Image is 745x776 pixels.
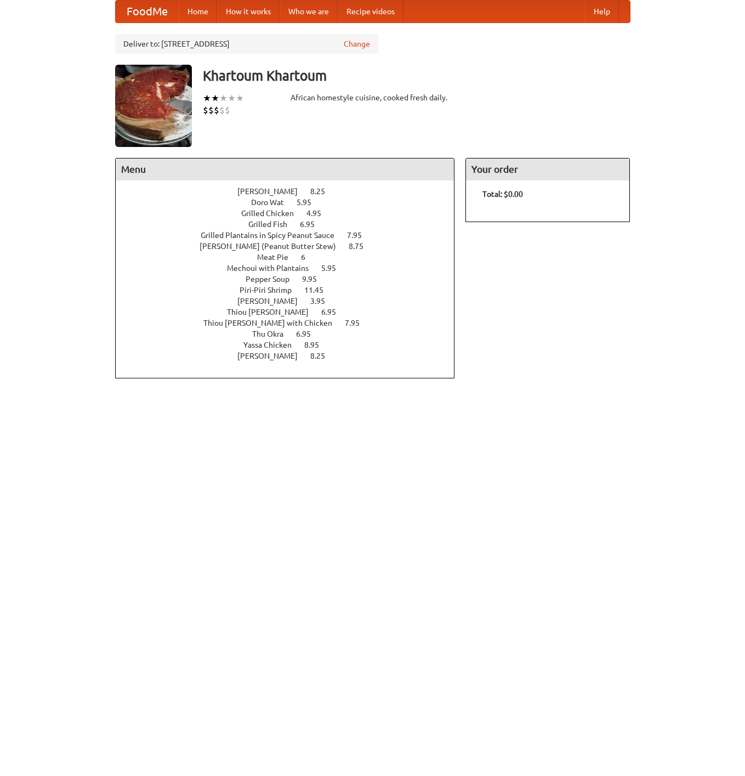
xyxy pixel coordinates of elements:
span: 5.95 [321,264,347,273]
span: [PERSON_NAME] (Peanut Butter Stew) [200,242,347,251]
span: 4.95 [306,209,332,218]
li: ★ [236,92,244,104]
span: [PERSON_NAME] [237,352,309,360]
a: [PERSON_NAME] 3.95 [237,297,345,305]
span: [PERSON_NAME] [237,187,309,196]
span: 6.95 [300,220,326,229]
span: 6 [301,253,316,262]
span: 8.25 [310,352,336,360]
span: Doro Wat [251,198,295,207]
li: $ [214,104,219,116]
a: Change [344,38,370,49]
b: Total: $0.00 [482,190,523,199]
span: Meat Pie [257,253,299,262]
span: 9.95 [302,275,328,284]
img: angular.jpg [115,65,192,147]
a: Yassa Chicken 8.95 [243,341,339,349]
span: 8.95 [304,341,330,349]
span: 8.75 [349,242,374,251]
a: [PERSON_NAME] (Peanut Butter Stew) 8.75 [200,242,384,251]
a: Piri-Piri Shrimp 11.45 [240,286,344,294]
a: [PERSON_NAME] 8.25 [237,352,345,360]
li: $ [208,104,214,116]
span: Thiou [PERSON_NAME] with Chicken [203,319,343,327]
a: Who we are [280,1,338,22]
span: Thiou [PERSON_NAME] [227,308,320,316]
h3: Khartoum Khartoum [203,65,630,87]
span: Mechoui with Plantains [227,264,320,273]
a: Grilled Fish 6.95 [248,220,335,229]
h4: Menu [116,158,454,180]
a: Home [179,1,217,22]
a: Meat Pie 6 [257,253,326,262]
span: 3.95 [310,297,336,305]
span: 7.95 [347,231,373,240]
span: Grilled Plantains in Spicy Peanut Sauce [201,231,345,240]
li: ★ [211,92,219,104]
span: 7.95 [345,319,371,327]
a: Mechoui with Plantains 5.95 [227,264,356,273]
a: Pepper Soup 9.95 [246,275,337,284]
span: Thu Okra [252,330,294,338]
li: ★ [219,92,228,104]
li: $ [225,104,230,116]
li: ★ [203,92,211,104]
li: ★ [228,92,236,104]
span: Yassa Chicken [243,341,303,349]
a: Recipe videos [338,1,403,22]
span: 6.95 [321,308,347,316]
h4: Your order [466,158,629,180]
span: Pepper Soup [246,275,300,284]
a: Thiou [PERSON_NAME] with Chicken 7.95 [203,319,380,327]
a: Grilled Plantains in Spicy Peanut Sauce 7.95 [201,231,382,240]
span: 8.25 [310,187,336,196]
a: How it works [217,1,280,22]
a: Grilled Chicken 4.95 [241,209,342,218]
span: [PERSON_NAME] [237,297,309,305]
a: FoodMe [116,1,179,22]
li: $ [219,104,225,116]
span: Piri-Piri Shrimp [240,286,303,294]
span: Grilled Chicken [241,209,305,218]
span: 6.95 [296,330,322,338]
span: 11.45 [304,286,334,294]
div: Deliver to: [STREET_ADDRESS] [115,34,378,54]
span: Grilled Fish [248,220,298,229]
a: Thu Okra 6.95 [252,330,331,338]
li: $ [203,104,208,116]
a: Help [585,1,619,22]
a: Thiou [PERSON_NAME] 6.95 [227,308,356,316]
a: [PERSON_NAME] 8.25 [237,187,345,196]
div: African homestyle cuisine, cooked fresh daily. [291,92,455,103]
a: Doro Wat 5.95 [251,198,332,207]
span: 5.95 [297,198,322,207]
